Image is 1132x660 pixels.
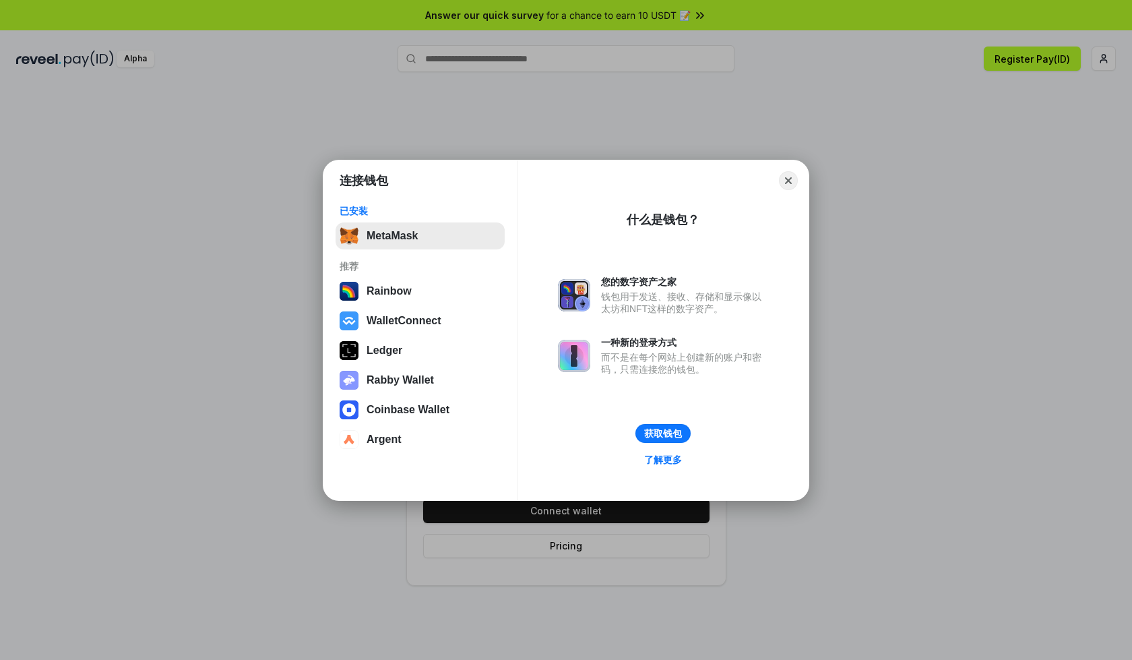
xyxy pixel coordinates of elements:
[340,400,358,419] img: svg+xml,%3Csvg%20width%3D%2228%22%20height%3D%2228%22%20viewBox%3D%220%200%2028%2028%22%20fill%3D...
[601,336,768,349] div: 一种新的登录方式
[367,315,441,327] div: WalletConnect
[340,341,358,360] img: svg+xml,%3Csvg%20xmlns%3D%22http%3A%2F%2Fwww.w3.org%2F2000%2Fsvg%22%20width%3D%2228%22%20height%3...
[779,171,798,190] button: Close
[336,426,505,453] button: Argent
[367,230,418,242] div: MetaMask
[340,260,501,272] div: 推荐
[644,454,682,466] div: 了解更多
[340,311,358,330] img: svg+xml,%3Csvg%20width%3D%2228%22%20height%3D%2228%22%20viewBox%3D%220%200%2028%2028%22%20fill%3D...
[635,424,691,443] button: 获取钱包
[367,433,402,446] div: Argent
[558,340,590,372] img: svg+xml,%3Csvg%20xmlns%3D%22http%3A%2F%2Fwww.w3.org%2F2000%2Fsvg%22%20fill%3D%22none%22%20viewBox...
[340,282,358,301] img: svg+xml,%3Csvg%20width%3D%22120%22%20height%3D%22120%22%20viewBox%3D%220%200%20120%20120%22%20fil...
[336,337,505,364] button: Ledger
[558,279,590,311] img: svg+xml,%3Csvg%20xmlns%3D%22http%3A%2F%2Fwww.w3.org%2F2000%2Fsvg%22%20fill%3D%22none%22%20viewBox...
[367,285,412,297] div: Rainbow
[636,451,690,469] a: 了解更多
[367,344,402,357] div: Ledger
[336,396,505,423] button: Coinbase Wallet
[336,278,505,305] button: Rainbow
[644,427,682,440] div: 获取钱包
[367,374,434,386] div: Rabby Wallet
[627,212,699,228] div: 什么是钱包？
[340,430,358,449] img: svg+xml,%3Csvg%20width%3D%2228%22%20height%3D%2228%22%20viewBox%3D%220%200%2028%2028%22%20fill%3D...
[601,351,768,376] div: 而不是在每个网站上创建新的账户和密码，只需连接您的钱包。
[336,307,505,334] button: WalletConnect
[340,173,388,189] h1: 连接钱包
[336,222,505,249] button: MetaMask
[367,404,449,416] div: Coinbase Wallet
[601,276,768,288] div: 您的数字资产之家
[340,371,358,390] img: svg+xml,%3Csvg%20xmlns%3D%22http%3A%2F%2Fwww.w3.org%2F2000%2Fsvg%22%20fill%3D%22none%22%20viewBox...
[340,227,358,245] img: svg+xml,%3Csvg%20fill%3D%22none%22%20height%3D%2233%22%20viewBox%3D%220%200%2035%2033%22%20width%...
[601,291,768,315] div: 钱包用于发送、接收、存储和显示像以太坊和NFT这样的数字资产。
[336,367,505,394] button: Rabby Wallet
[340,205,501,217] div: 已安装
